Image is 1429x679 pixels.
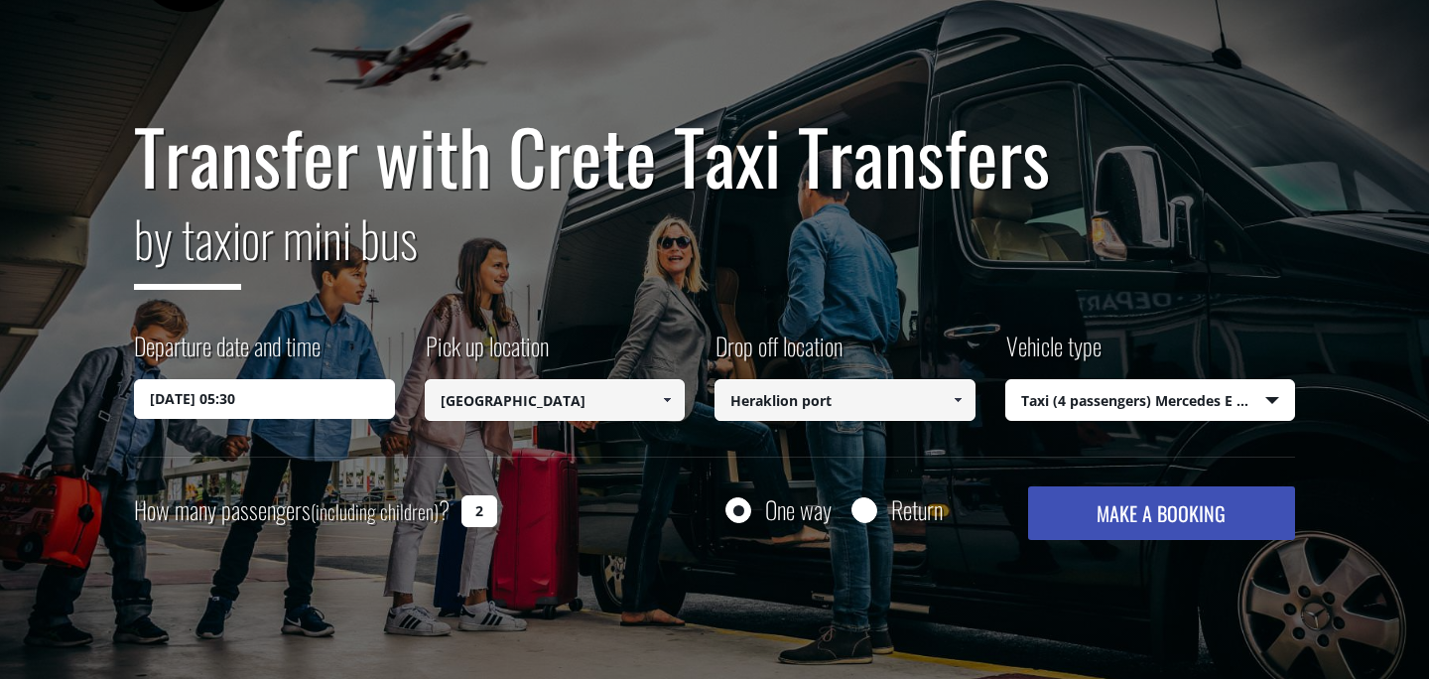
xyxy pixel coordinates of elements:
[425,379,686,421] input: Select pickup location
[134,198,1295,305] h2: or mini bus
[311,496,439,526] small: (including children)
[425,329,549,379] label: Pick up location
[765,497,832,522] label: One way
[1006,380,1295,422] span: Taxi (4 passengers) Mercedes E Class
[941,379,974,421] a: Show All Items
[134,329,321,379] label: Departure date and time
[1005,329,1102,379] label: Vehicle type
[134,114,1295,198] h1: Transfer with Crete Taxi Transfers
[1028,486,1295,540] button: MAKE A BOOKING
[134,201,241,290] span: by taxi
[134,486,450,535] label: How many passengers ?
[651,379,684,421] a: Show All Items
[891,497,943,522] label: Return
[714,329,843,379] label: Drop off location
[714,379,975,421] input: Select drop-off location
